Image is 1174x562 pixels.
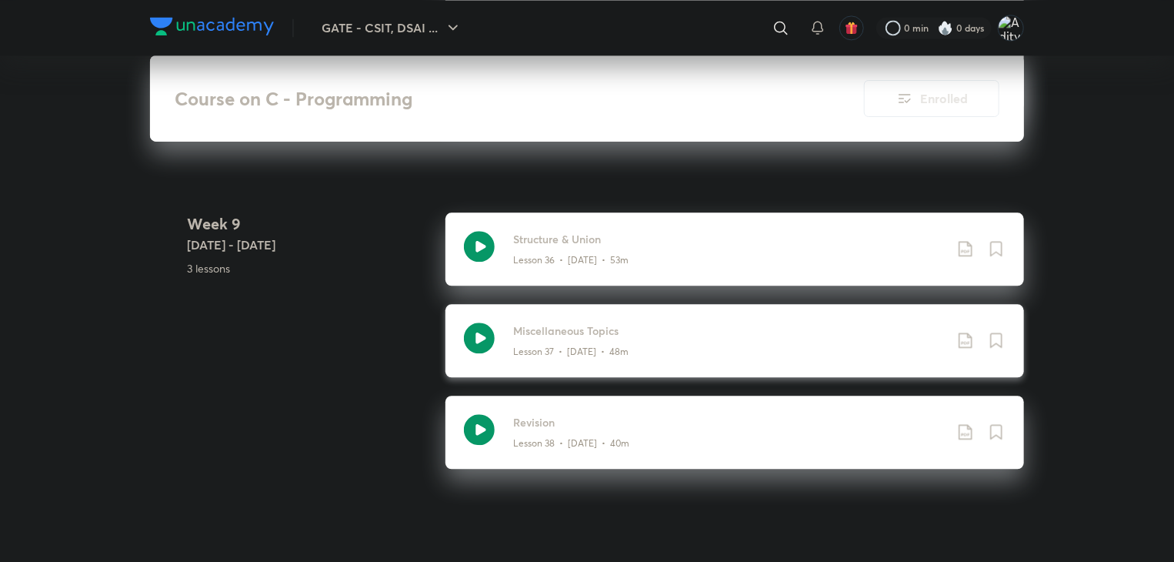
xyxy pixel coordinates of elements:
[513,253,629,267] p: Lesson 36 • [DATE] • 53m
[187,260,433,276] p: 3 lessons
[187,236,433,254] h5: [DATE] - [DATE]
[445,304,1024,396] a: Miscellaneous TopicsLesson 37 • [DATE] • 48m
[513,345,629,359] p: Lesson 37 • [DATE] • 48m
[175,88,777,110] h3: Course on C - Programming
[150,17,274,35] img: Company Logo
[513,323,944,339] h3: Miscellaneous Topics
[513,414,944,430] h3: Revision
[513,437,629,450] p: Lesson 38 • [DATE] • 40m
[839,15,864,40] button: avatar
[312,12,472,43] button: GATE - CSIT, DSAI ...
[445,396,1024,487] a: RevisionLesson 38 • [DATE] • 40m
[187,212,433,236] h4: Week 9
[864,80,999,117] button: Enrolled
[998,15,1024,41] img: Aditya A
[513,231,944,247] h3: Structure & Union
[938,20,953,35] img: streak
[150,17,274,39] a: Company Logo
[445,212,1024,304] a: Structure & UnionLesson 36 • [DATE] • 53m
[845,21,859,35] img: avatar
